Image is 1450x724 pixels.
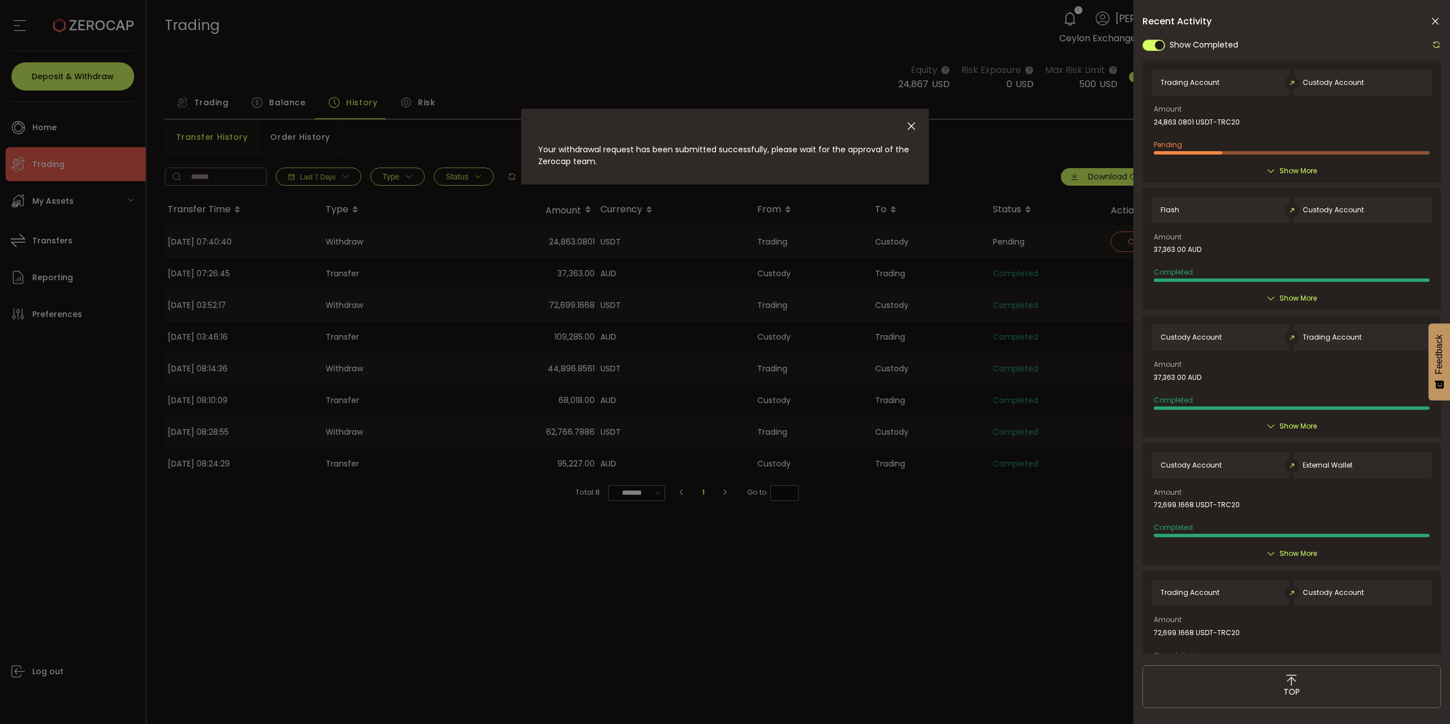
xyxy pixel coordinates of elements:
[1161,206,1179,214] span: Flash
[1280,421,1317,432] span: Show More
[905,120,918,133] button: Close
[1154,361,1182,368] span: Amount
[538,144,909,167] span: Your withdrawal request has been submitted successfully, please wait for the approval of the Zero...
[1303,79,1364,87] span: Custody Account
[1154,629,1240,637] span: 72,699.1668 USDT-TRC20
[1154,501,1240,509] span: 72,699.1668 USDT-TRC20
[1154,234,1182,241] span: Amount
[1154,140,1182,149] span: Pending
[1154,395,1193,405] span: Completed
[1154,246,1201,254] span: 37,363.00 AUD
[1161,461,1222,469] span: Custody Account
[1154,489,1182,496] span: Amount
[1303,461,1353,469] span: External Wallet
[1303,206,1364,214] span: Custody Account
[1434,335,1444,374] span: Feedback
[1428,323,1450,400] button: Feedback - Show survey
[1280,165,1317,177] span: Show More
[1161,79,1219,87] span: Trading Account
[1161,589,1219,597] span: Trading Account
[1280,548,1317,559] span: Show More
[1280,293,1317,304] span: Show More
[1283,686,1300,698] span: TOP
[1393,670,1450,724] iframe: Chat Widget
[1154,374,1201,382] span: 37,363.00 AUD
[1154,118,1240,126] span: 24,863.0801 USDT-TRC20
[1303,333,1362,341] span: Trading Account
[1154,616,1182,623] span: Amount
[1303,589,1364,597] span: Custody Account
[521,109,929,185] div: dialog
[1154,522,1193,532] span: Completed
[1154,267,1193,277] span: Completed
[1142,17,1212,26] span: Recent Activity
[1170,39,1238,51] span: Show Completed
[1161,333,1222,341] span: Custody Account
[1154,106,1182,113] span: Amount
[1154,650,1193,660] span: Completed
